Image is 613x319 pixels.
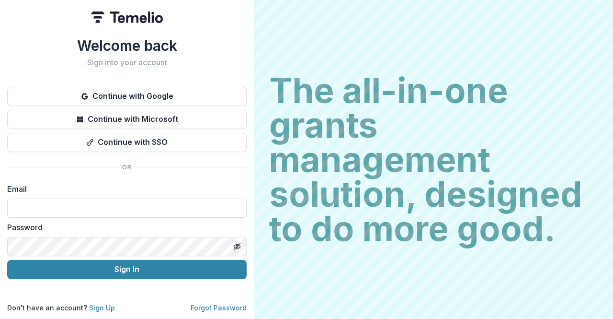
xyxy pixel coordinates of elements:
button: Continue with Google [7,87,247,106]
label: Password [7,222,241,233]
h1: Welcome back [7,37,247,54]
button: Sign In [7,260,247,279]
button: Continue with Microsoft [7,110,247,129]
a: Sign Up [89,304,115,312]
button: Continue with SSO [7,133,247,152]
h2: Sign into your account [7,58,247,67]
label: Email [7,183,241,195]
a: Forgot Password [191,304,247,312]
img: Temelio [91,12,163,23]
button: Toggle password visibility [229,239,245,254]
p: Don't have an account? [7,303,115,313]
